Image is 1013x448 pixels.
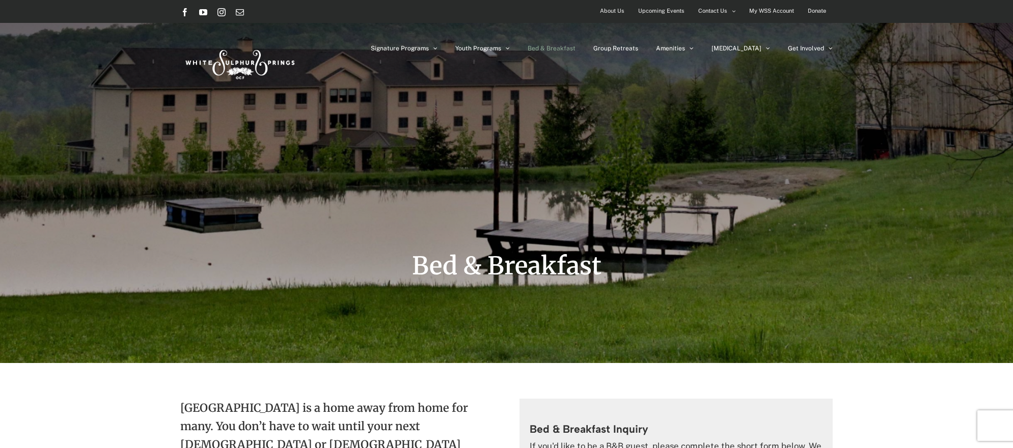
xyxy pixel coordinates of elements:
[371,23,833,74] nav: Main Menu
[600,4,624,18] span: About Us
[593,23,638,74] a: Group Retreats
[656,45,685,51] span: Amenities
[711,45,761,51] span: [MEDICAL_DATA]
[371,23,437,74] a: Signature Programs
[528,23,576,74] a: Bed & Breakfast
[638,4,685,18] span: Upcoming Events
[698,4,727,18] span: Contact Us
[455,23,510,74] a: Youth Programs
[711,23,770,74] a: [MEDICAL_DATA]
[788,23,833,74] a: Get Involved
[788,45,824,51] span: Get Involved
[656,23,694,74] a: Amenities
[530,422,823,436] h3: Bed & Breakfast Inquiry
[808,4,826,18] span: Donate
[528,45,576,51] span: Bed & Breakfast
[412,250,601,281] span: Bed & Breakfast
[455,45,501,51] span: Youth Programs
[181,39,298,87] img: White Sulphur Springs Logo
[749,4,794,18] span: My WSS Account
[371,45,429,51] span: Signature Programs
[593,45,638,51] span: Group Retreats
